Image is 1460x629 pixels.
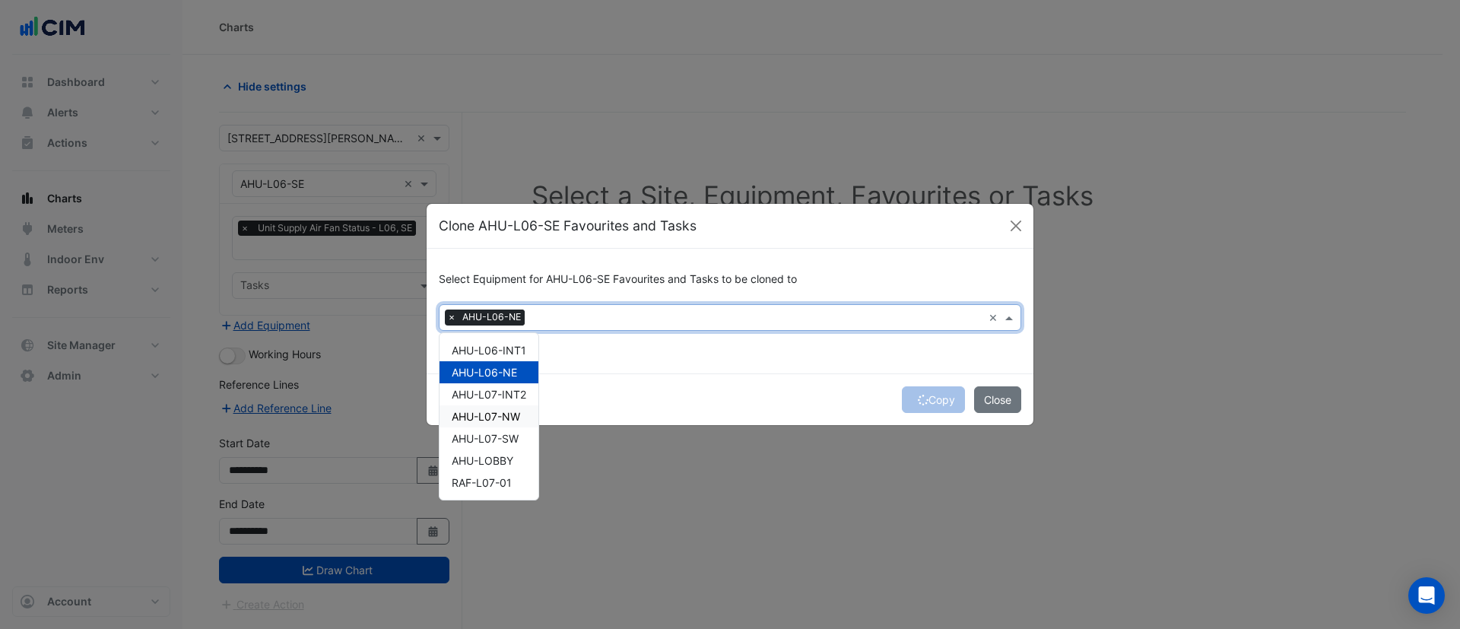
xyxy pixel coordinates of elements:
ng-dropdown-panel: Options list [439,332,539,500]
span: AHU-LOBBY [452,454,513,467]
span: RAF-L07-01 [452,476,512,489]
div: Open Intercom Messenger [1408,577,1445,614]
button: Close [974,386,1021,413]
span: AHU-L07-INT2 [452,388,526,401]
span: AHU-L07-NW [452,410,520,423]
span: Clear [989,310,1001,326]
span: AHU-L06-NE [459,310,525,325]
span: × [445,310,459,325]
button: Close [1005,214,1027,237]
span: AHU-L06-NE [452,366,517,379]
span: AHU-L07-SW [452,432,519,445]
h6: Select Equipment for AHU-L06-SE Favourites and Tasks to be cloned to [439,273,1021,286]
h5: Clone AHU-L06-SE Favourites and Tasks [439,216,697,236]
button: Select All [439,332,486,349]
span: AHU-L06-INT1 [452,344,526,357]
